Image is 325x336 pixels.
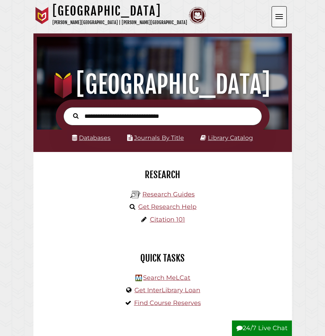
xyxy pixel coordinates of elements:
[39,252,287,264] h2: Quick Tasks
[72,134,111,141] a: Databases
[143,274,190,282] a: Search MeLCat
[52,19,187,27] p: [PERSON_NAME][GEOGRAPHIC_DATA] | [PERSON_NAME][GEOGRAPHIC_DATA]
[42,69,284,100] h1: [GEOGRAPHIC_DATA]
[73,113,79,119] i: Search
[130,190,141,200] img: Hekman Library Logo
[135,275,142,281] img: Hekman Library Logo
[134,134,184,141] a: Journals By Title
[70,111,82,120] button: Search
[138,203,196,211] a: Get Research Help
[150,216,185,223] a: Citation 101
[134,286,200,294] a: Get InterLibrary Loan
[33,7,51,24] img: Calvin University
[39,169,287,181] h2: Research
[189,7,206,24] img: Calvin Theological Seminary
[52,3,187,19] h1: [GEOGRAPHIC_DATA]
[142,191,195,198] a: Research Guides
[272,6,287,27] button: Open the menu
[134,299,201,307] a: Find Course Reserves
[208,134,253,141] a: Library Catalog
